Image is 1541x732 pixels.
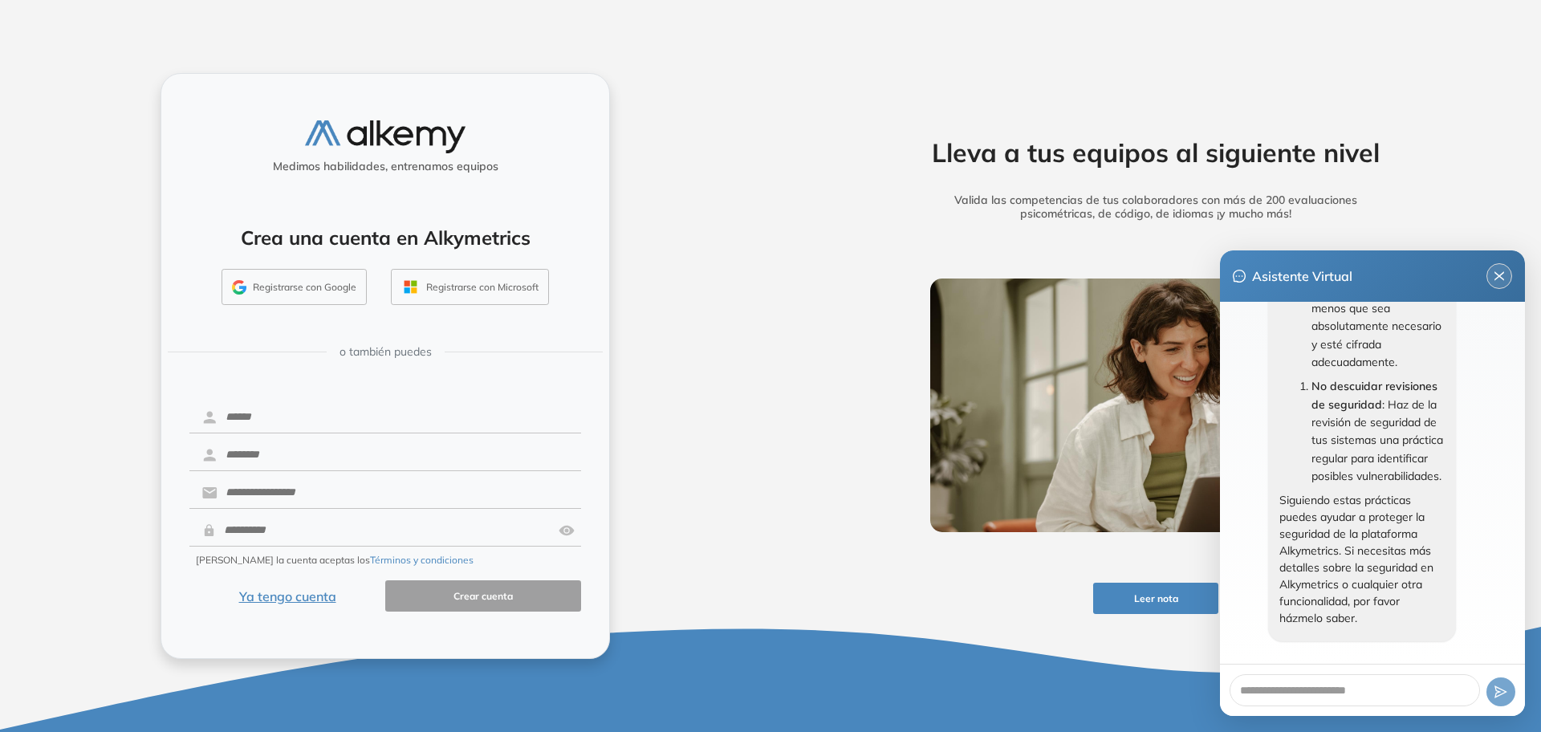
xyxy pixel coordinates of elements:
button: Leer nota [1093,583,1218,614]
button: Crear cuenta [385,580,581,612]
button: Registrarse con Microsoft [391,269,549,306]
span: Asistente Virtual [1252,266,1352,286]
span: : Haz de la revisión de seguridad de tus sistemas una práctica regular para identificar posibles ... [1311,397,1443,484]
button: send [1486,677,1515,706]
button: Registrarse con Google [222,269,367,306]
h5: Medimos habilidades, entrenamos equipos [168,160,603,173]
button: Ya tengo cuenta [189,580,385,612]
span: close [1493,264,1506,288]
img: GMAIL_ICON [232,280,246,295]
button: Términos y condiciones [370,553,474,567]
span: Siguiendo estas prácticas puedes ayudar a proteger la seguridad de la plataforma Alkymetrics. Si ... [1279,493,1433,625]
h2: Lleva a tus equipos al siguiente nivel [905,137,1406,168]
img: OUTLOOK_ICON [401,278,420,296]
button: close [1486,263,1512,289]
img: asd [559,515,575,546]
img: img-more-info [930,279,1381,532]
span: message [1233,270,1246,283]
img: logo-alkemy [305,120,466,153]
span: [PERSON_NAME] la cuenta aceptas los [196,553,474,567]
span: : No compartas información sensible o confidencial a menos que sea absolutamente necesario y esté... [1311,247,1441,369]
h5: Valida las competencias de tus colaboradores con más de 200 evaluaciones psicométricas, de código... [905,193,1406,221]
h4: Crea una cuenta en Alkymetrics [182,226,588,250]
strong: No descuidar revisiones de seguridad [1311,379,1437,411]
span: o también puedes [340,344,432,360]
